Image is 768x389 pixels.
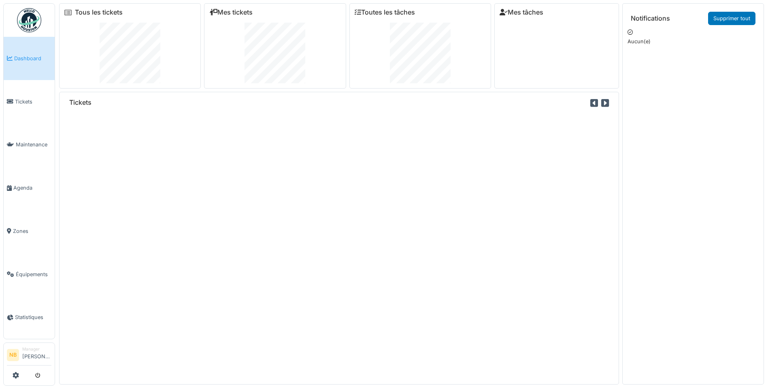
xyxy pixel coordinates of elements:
[16,271,51,278] span: Équipements
[13,227,51,235] span: Zones
[75,8,123,16] a: Tous les tickets
[4,209,55,253] a: Zones
[708,12,755,25] a: Supprimer tout
[628,38,759,45] p: Aucun(e)
[17,8,41,32] img: Badge_color-CXgf-gQk.svg
[209,8,253,16] a: Mes tickets
[16,141,51,148] span: Maintenance
[15,313,51,321] span: Statistiques
[14,55,51,62] span: Dashboard
[15,98,51,106] span: Tickets
[4,166,55,209] a: Agenda
[4,80,55,123] a: Tickets
[22,346,51,352] div: Manager
[631,15,670,22] h6: Notifications
[13,184,51,192] span: Agenda
[22,346,51,364] li: [PERSON_NAME]
[4,253,55,296] a: Équipements
[69,99,91,106] h6: Tickets
[7,346,51,366] a: NB Manager[PERSON_NAME]
[7,349,19,361] li: NB
[355,8,415,16] a: Toutes les tâches
[4,296,55,339] a: Statistiques
[4,37,55,80] a: Dashboard
[4,123,55,167] a: Maintenance
[500,8,543,16] a: Mes tâches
